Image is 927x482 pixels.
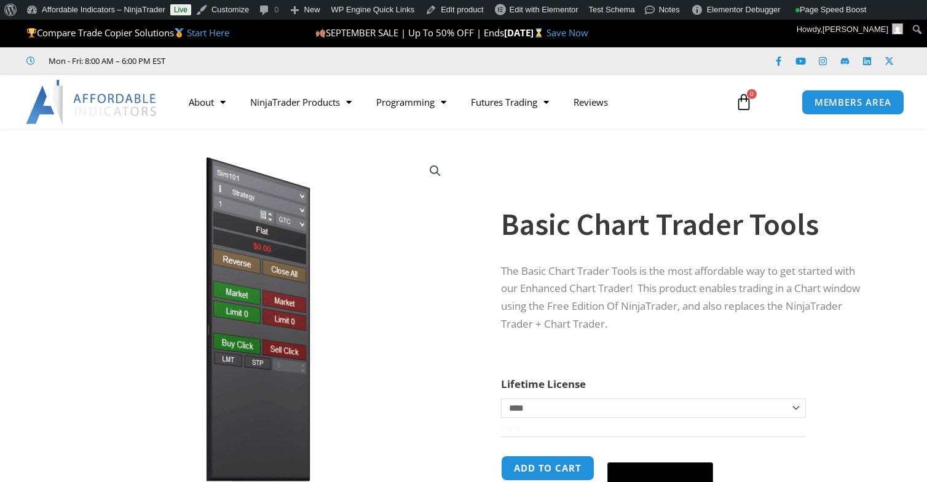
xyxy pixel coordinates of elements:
img: ⌛ [534,28,543,38]
span: 0 [747,89,757,99]
img: LogoAI | Affordable Indicators – NinjaTrader [26,80,158,124]
a: 0 [717,84,771,120]
span: Compare Trade Copier Solutions [26,26,229,39]
span: Mon - Fri: 8:00 AM – 6:00 PM EST [45,53,165,68]
iframe: Customer reviews powered by Trustpilot [183,55,367,67]
img: 🏆 [27,28,36,38]
img: 🍂 [316,28,325,38]
button: Add to cart [501,456,594,481]
a: Live [170,4,191,15]
strong: [DATE] [504,26,546,39]
a: Programming [364,88,459,116]
a: NinjaTrader Products [238,88,364,116]
a: Futures Trading [459,88,561,116]
h1: Basic Chart Trader Tools [501,203,860,246]
a: Howdy, [792,20,908,39]
nav: Menu [176,88,724,116]
a: View full-screen image gallery [424,160,446,182]
img: 🥇 [175,28,184,38]
span: MEMBERS AREA [815,98,891,107]
a: Clear options [501,424,520,433]
a: Reviews [561,88,620,116]
a: Save Now [546,26,588,39]
p: The Basic Chart Trader Tools is the most affordable way to get started with our Enhanced Chart Tr... [501,263,860,334]
span: Edit with Elementor [510,5,578,14]
label: Lifetime License [501,377,586,391]
a: Start Here [187,26,229,39]
span: [PERSON_NAME] [822,25,888,34]
iframe: Secure express checkout frame [605,454,716,455]
a: MEMBERS AREA [802,90,904,115]
a: About [176,88,238,116]
span: SEPTEMBER SALE | Up To 50% OFF | Ends [315,26,504,39]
